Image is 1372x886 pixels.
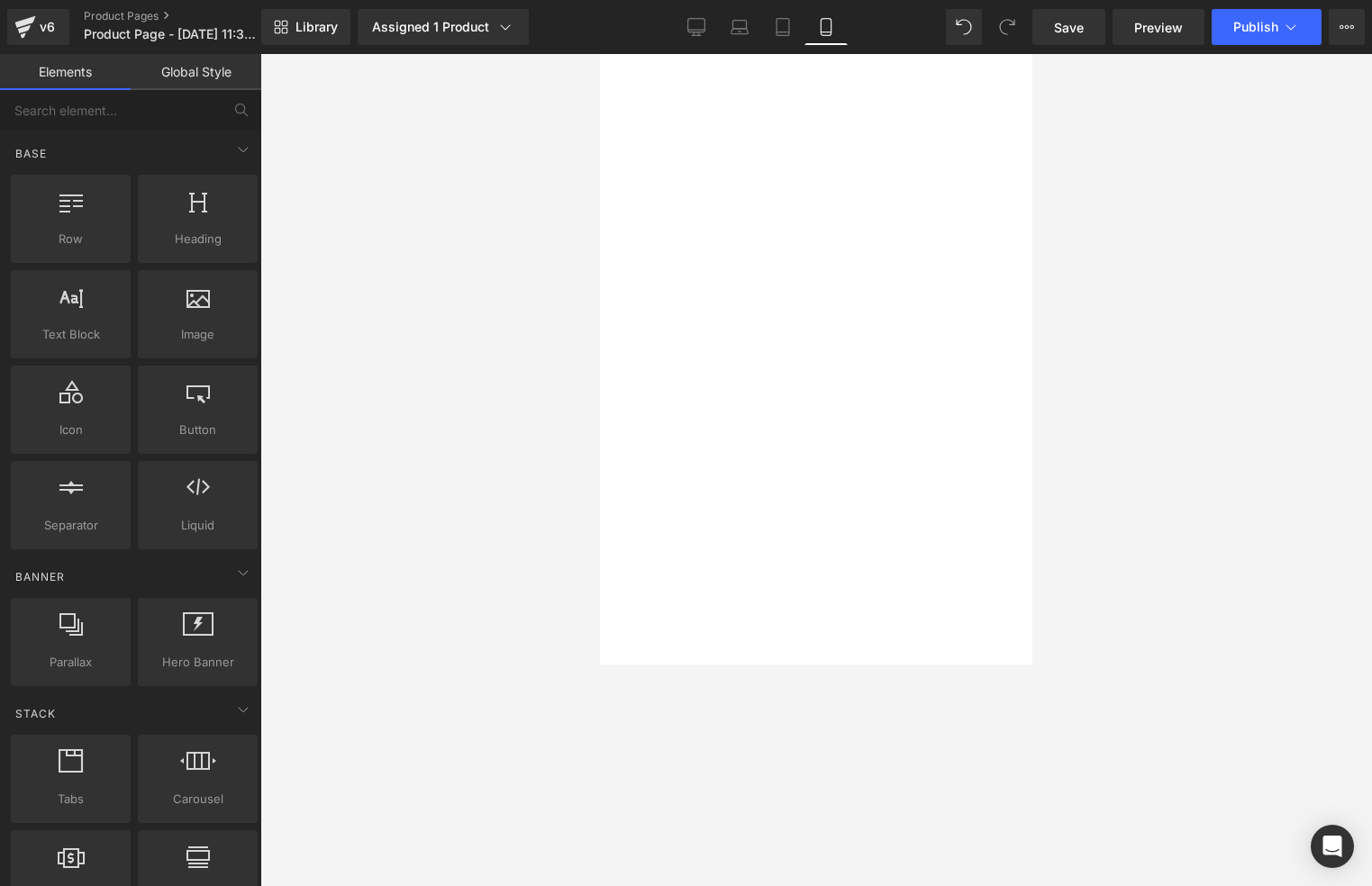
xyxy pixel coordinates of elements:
[143,790,252,809] span: Carousel
[946,9,982,45] button: Undo
[295,19,338,35] span: Library
[143,230,252,249] span: Heading
[131,54,261,90] a: Global Style
[804,9,848,45] a: Mobile
[143,420,252,439] span: Button
[261,9,350,45] a: New Library
[372,18,514,36] div: Assigned 1 Product
[1233,20,1278,34] span: Publish
[718,9,761,45] a: Laptop
[143,516,252,535] span: Liquid
[143,653,252,672] span: Hero Banner
[16,790,125,809] span: Tabs
[14,705,58,722] span: Stack
[143,325,252,344] span: Image
[1212,9,1322,45] button: Publish
[761,9,804,45] a: Tablet
[14,145,49,162] span: Base
[16,325,125,344] span: Text Block
[16,516,125,535] span: Separator
[84,9,291,23] a: Product Pages
[84,27,257,41] span: Product Page - [DATE] 11:38:37
[14,568,67,585] span: Banner
[16,230,125,249] span: Row
[36,15,59,39] div: v6
[16,420,125,439] span: Icon
[1054,18,1084,37] span: Save
[1113,9,1204,45] a: Preview
[16,653,125,672] span: Parallax
[7,9,69,45] a: v6
[1329,9,1365,45] button: More
[1311,825,1354,868] div: Open Intercom Messenger
[1134,18,1183,37] span: Preview
[989,9,1025,45] button: Redo
[675,9,718,45] a: Desktop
